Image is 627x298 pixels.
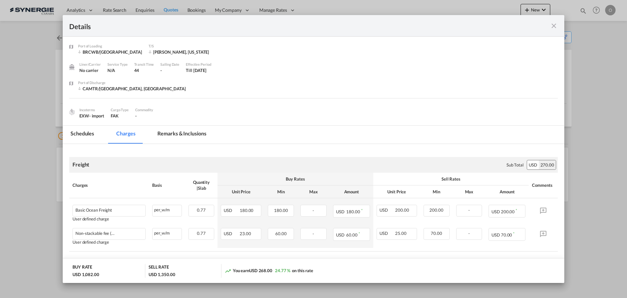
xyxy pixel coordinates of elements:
[361,208,362,212] sup: Minimum amount
[453,185,486,198] th: Max
[78,43,142,49] div: Port of Loading
[153,205,182,213] div: per_w/m
[225,268,313,274] div: You earn on this rate
[72,240,146,245] div: User defined charge
[330,185,373,198] th: Amount
[134,61,154,67] div: Transit Time
[63,15,564,283] md-dialog: Port of Loading ...
[149,49,209,55] div: Santos, New York
[420,185,453,198] th: Min
[150,126,214,144] md-tab-item: Remarks & Inclusions
[79,67,101,73] div: No carrier
[69,22,509,30] div: Details
[224,231,239,236] span: USD
[527,160,539,169] div: USD
[336,232,346,237] span: USD
[188,179,215,191] div: Quantity | Slab
[249,268,272,273] span: USD 268.00
[513,231,514,236] sup: Minimum amount
[78,86,186,92] div: CAMTR/Montreal, QC
[63,126,220,144] md-pagination-wrapper: Use the left and right arrow keys to navigate between tabs
[313,231,314,236] span: -
[197,207,206,213] span: 0.77
[108,126,143,144] md-tab-item: Charges
[379,231,394,236] span: USD
[79,61,101,67] div: Liner/Carrier
[501,232,512,237] span: 70.00
[485,185,529,198] th: Amount
[217,185,265,198] th: Unit Price
[240,208,253,213] span: 180.00
[491,209,500,214] span: USD
[149,264,169,272] div: SELL RATE
[72,161,89,168] div: Freight
[379,207,394,213] span: USD
[395,231,407,236] span: 25.00
[78,80,186,86] div: Port of Discharge
[359,231,360,236] sup: Minimum amount
[152,182,182,188] div: Basis
[275,268,290,273] span: 24.77 %
[225,268,231,274] md-icon: icon-trending-up
[160,61,179,67] div: Sailing Date
[221,176,370,182] div: Buy Rates
[274,208,288,213] span: 180.00
[107,61,128,67] div: Service Type
[79,113,104,119] div: EXW
[240,231,251,236] span: 23.00
[516,208,517,212] sup: Minimum amount
[491,232,500,237] span: USD
[72,182,146,188] div: Charges
[224,208,239,213] span: USD
[72,264,92,272] div: BUY RATE
[111,113,129,119] div: FAK
[550,22,558,30] md-icon: icon-close fg-AAA8AD m-0 cursor
[506,162,523,168] div: Sub Total
[153,228,182,237] div: per_w/m
[78,49,142,55] div: BRCWB/Curitiba
[275,231,287,236] span: 60.00
[313,208,314,213] span: -
[429,207,443,213] span: 200.00
[68,108,75,115] img: cargo.png
[346,232,358,237] span: 60.00
[346,209,360,214] span: 180.00
[75,231,115,236] div: Non-stackable fee ( if any-TBA)
[89,113,104,119] div: - import
[79,107,104,113] div: Incoterms
[377,176,525,182] div: Sell Rates
[111,107,129,113] div: Cargo Type
[265,185,297,198] th: Min
[186,61,211,67] div: Effective Period
[297,185,330,198] th: Max
[395,207,409,213] span: 200.00
[197,231,206,236] span: 0.77
[468,231,470,236] span: -
[63,126,102,144] md-tab-item: Schedules
[336,209,346,214] span: USD
[501,209,515,214] span: 200.00
[107,68,115,73] span: N/A
[134,67,154,73] div: 44
[149,43,209,49] div: T/S
[373,185,420,198] th: Unit Price
[468,207,470,213] span: -
[149,272,175,277] div: USD 1,350.00
[539,160,556,169] div: 270.00
[431,231,442,236] span: 70.00
[529,173,558,198] th: Comments
[135,113,137,118] span: -
[72,272,99,277] div: USD 1,082.00
[75,208,112,213] div: Basic Ocean Freight
[160,67,179,73] div: -
[135,107,153,113] div: Commodity
[186,67,206,73] div: Till 29 Oct 2025
[72,217,146,221] div: User defined charge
